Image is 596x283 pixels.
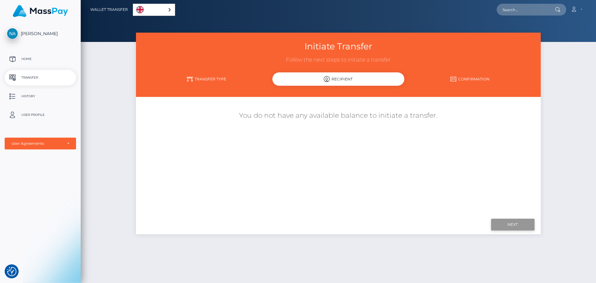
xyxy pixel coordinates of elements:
button: User Agreements [5,138,76,149]
p: History [7,92,74,101]
input: Search... [497,4,555,16]
div: Recipient [273,72,404,86]
button: Consent Preferences [7,267,16,276]
a: Wallet Transfer [90,3,128,16]
a: History [5,89,76,104]
p: Transfer [7,73,74,82]
aside: Language selected: English [133,4,175,16]
p: Home [7,54,74,64]
div: Language [133,4,175,16]
span: [PERSON_NAME] [5,31,76,36]
a: English [133,4,175,16]
div: User Agreements [11,141,62,146]
img: Revisit consent button [7,267,16,276]
h3: Initiate Transfer [141,40,536,52]
p: User Profile [7,110,74,120]
a: Transfer [5,70,76,85]
a: User Profile [5,107,76,123]
img: MassPay [13,5,68,17]
a: Confirmation [404,74,536,84]
a: Transfer Type [141,74,272,84]
h3: Follow the next steps to initiate a transfer [141,56,536,64]
input: Next [491,219,535,231]
a: Home [5,51,76,67]
h5: You do not have any available balance to initiate a transfer. [141,111,536,121]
